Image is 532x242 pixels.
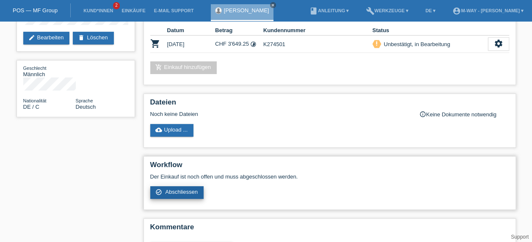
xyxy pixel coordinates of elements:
i: delete [78,34,85,41]
p: Der Einkauf ist noch offen und muss abgeschlossen werden. [150,173,509,180]
h2: Workflow [150,161,509,173]
i: build [366,7,374,15]
div: Keine Dokumente notwendig [419,111,509,118]
div: Noch keine Dateien [150,111,409,117]
span: Abschliessen [165,189,198,195]
span: Geschlecht [23,66,47,71]
th: Datum [167,25,215,36]
i: 24 Raten [250,41,256,47]
h2: Kommentare [150,223,509,236]
td: K274501 [263,36,372,53]
a: DE ▾ [421,8,440,13]
i: add_shopping_cart [155,64,162,71]
td: [DATE] [167,36,215,53]
span: Nationalität [23,98,47,103]
a: deleteLöschen [73,32,113,44]
th: Kundennummer [263,25,372,36]
a: Kund*innen [79,8,117,13]
i: check_circle_outline [155,189,162,195]
a: [PERSON_NAME] [224,7,269,14]
i: close [271,3,275,7]
i: POSP00026116 [150,38,160,49]
th: Status [372,25,488,36]
i: settings [494,39,503,48]
div: Männlich [23,65,76,77]
a: add_shopping_cartEinkauf hinzufügen [150,61,217,74]
span: Sprache [76,98,93,103]
span: Deutschland / C / 01.09.2005 [23,104,39,110]
i: priority_high [374,41,380,47]
td: CHF 3'649.25 [215,36,263,53]
a: buildWerkzeuge ▾ [361,8,413,13]
a: account_circlem-way - [PERSON_NAME] ▾ [448,8,528,13]
a: Einkäufe [117,8,149,13]
a: editBearbeiten [23,32,70,44]
div: Unbestätigt, in Bearbeitung [381,40,450,49]
i: info_outline [419,111,426,118]
i: cloud_upload [155,126,162,133]
th: Betrag [215,25,263,36]
a: bookAnleitung ▾ [305,8,353,13]
span: 2 [113,2,120,9]
a: E-Mail Support [150,8,198,13]
span: Deutsch [76,104,96,110]
i: account_circle [452,7,461,15]
a: check_circle_outline Abschliessen [150,186,204,199]
a: POS — MF Group [13,7,58,14]
i: book [309,7,318,15]
h2: Dateien [150,98,509,111]
a: cloud_uploadUpload ... [150,124,194,137]
a: Support [511,234,529,240]
i: edit [28,34,35,41]
a: close [270,2,276,8]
